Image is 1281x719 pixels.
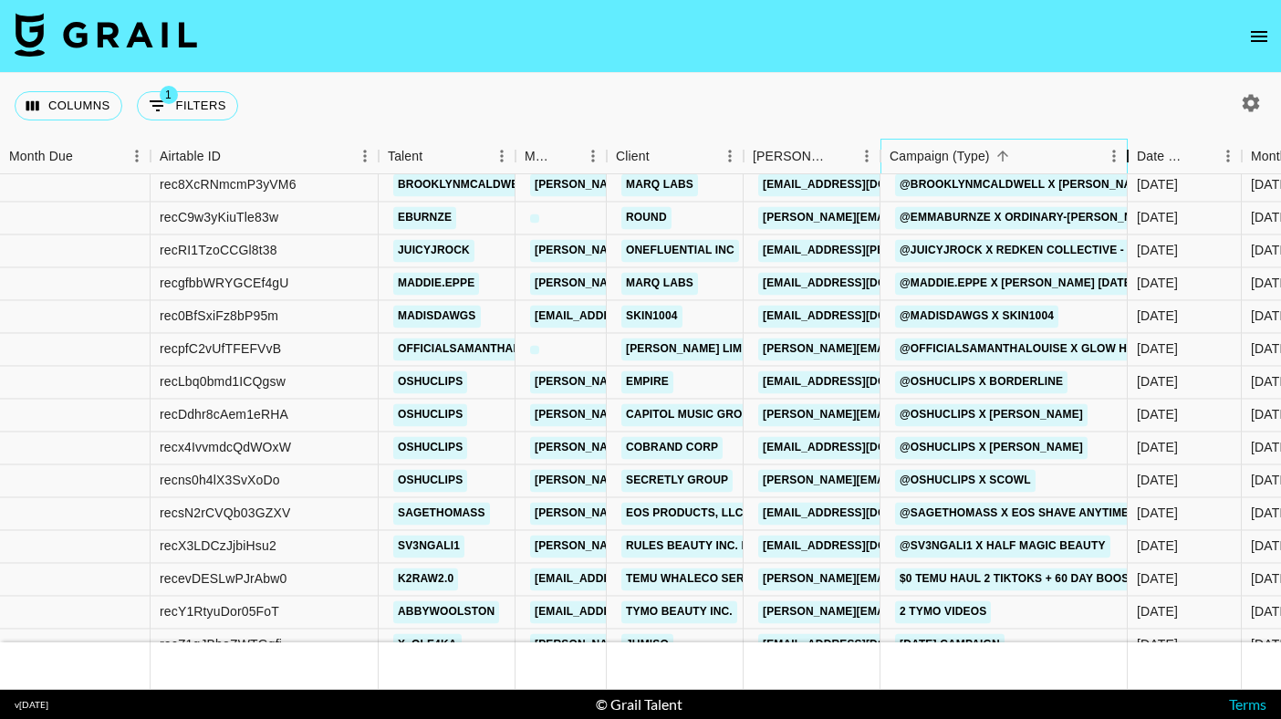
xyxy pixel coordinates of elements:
a: sagethomass [393,502,490,525]
div: Airtable ID [160,139,221,174]
a: oshuclips [393,469,467,492]
div: Campaign (Type) [890,139,990,174]
button: Sort [221,143,246,169]
div: 5/7/2025 [1137,472,1178,490]
button: Sort [828,143,853,169]
button: Sort [1189,143,1214,169]
a: abbywoolston [393,600,499,623]
a: [PERSON_NAME] Limited [621,338,772,360]
div: 5/1/2025 [1137,570,1178,589]
div: 5/23/2025 [1137,537,1178,556]
div: rec0BfSxiFz8bP95m [160,307,278,326]
div: 4/29/2025 [1137,340,1178,359]
a: juicyjrock [393,239,474,262]
a: EOS Products, LLC [621,502,748,525]
a: brooklynmcaldwell [393,173,536,196]
a: OneFluential Inc [621,239,739,262]
button: Menu [579,142,607,170]
div: rec8XcRNmcmP3yVM6 [160,176,297,194]
a: oshuclips [393,403,467,426]
a: madisdawgs [393,305,481,328]
div: recX3LDCzJjbiHsu2 [160,537,276,556]
div: recZ1gJBboZWTGqfj [160,636,282,654]
a: k2raw2.0 [393,568,458,590]
a: Marq Labs [621,173,698,196]
a: [EMAIL_ADDRESS][PERSON_NAME][DOMAIN_NAME] [758,239,1056,262]
a: @maddie.eppe x [PERSON_NAME] [DATE] [895,272,1140,295]
a: [PERSON_NAME][EMAIL_ADDRESS][DOMAIN_NAME] [530,239,828,262]
a: Rules Beauty Inc. d/b/a Half Magic [621,535,849,557]
a: 2 Tymo Videos [895,600,991,623]
button: Menu [488,142,516,170]
div: Date Created [1137,139,1189,174]
button: Sort [73,143,99,169]
a: officialsamanthalouise [393,338,559,360]
a: [EMAIL_ADDRESS][DOMAIN_NAME] [758,535,963,557]
div: 5/8/2025 [1137,209,1178,227]
div: recRI1TzoCCGl8t38 [160,242,277,260]
a: @oshuclips X [PERSON_NAME] [895,436,1088,459]
button: Select columns [15,91,122,120]
a: [EMAIL_ADDRESS][DOMAIN_NAME] [758,633,963,656]
button: Sort [990,143,1015,169]
a: @sv3ngali1 X Half Magic Beauty [895,535,1110,557]
button: Menu [716,142,744,170]
a: TYMO BEAUTY INC. [621,600,737,623]
div: 5/20/2025 [1137,439,1178,457]
div: 4/18/2025 [1137,603,1178,621]
div: 5/8/2025 [1137,636,1178,654]
button: Show filters [137,91,238,120]
div: Client [616,139,650,174]
a: oshuclips [393,370,467,393]
div: [PERSON_NAME] [753,139,828,174]
div: recLbq0bmd1ICQgsw [160,373,286,391]
div: Manager [525,139,554,174]
a: [PERSON_NAME][EMAIL_ADDRESS][DOMAIN_NAME] [758,206,1056,229]
div: v [DATE] [15,699,48,711]
div: Campaign (Type) [880,139,1128,174]
a: [PERSON_NAME][EMAIL_ADDRESS][DOMAIN_NAME] [530,272,828,295]
a: @brooklynmcaldwell x [PERSON_NAME] collab [DATE] [895,173,1246,196]
a: @juicyjrock x Redken Collective - May [895,239,1156,262]
a: [PERSON_NAME][EMAIL_ADDRESS][DOMAIN_NAME] [758,338,1056,360]
div: Client [607,139,744,174]
a: JUMISO [621,633,673,656]
a: [PERSON_NAME][EMAIL_ADDRESS][DOMAIN_NAME] [758,403,1056,426]
a: [PERSON_NAME][EMAIL_ADDRESS][PERSON_NAME][PERSON_NAME][DOMAIN_NAME] [530,502,1015,525]
div: Manager [516,139,607,174]
div: 5/16/2025 [1137,373,1178,391]
a: [PERSON_NAME][EMAIL_ADDRESS][DOMAIN_NAME] [530,436,828,459]
div: Airtable ID [151,139,379,174]
button: Sort [650,143,675,169]
a: @oshuclips X Scowl [895,469,1036,492]
a: @oshuclips X [PERSON_NAME] [895,403,1088,426]
a: [PERSON_NAME][EMAIL_ADDRESS][DOMAIN_NAME] [530,173,828,196]
button: Sort [554,143,579,169]
a: [PERSON_NAME][EMAIL_ADDRESS][DOMAIN_NAME] [530,403,828,426]
div: 5/14/2025 [1137,176,1178,194]
div: recns0h4lX3SvXoDo [160,472,280,490]
div: recgfbbWRYGCEf4gU [160,275,289,293]
img: Grail Talent [15,13,197,57]
div: 5/22/2025 [1137,275,1178,293]
a: x_ole4ka [393,633,462,656]
a: eburnze [393,206,456,229]
a: [EMAIL_ADDRESS][DOMAIN_NAME] [758,370,963,393]
a: SKIN1004 [621,305,682,328]
div: recevDESLwPJrAbw0 [160,570,287,589]
div: Booker [744,139,880,174]
a: [EMAIL_ADDRESS][DOMAIN_NAME] [758,173,963,196]
div: recC9w3yKiuTle83w [160,209,278,227]
div: recx4IvvmdcQdWOxW [160,439,291,457]
a: [EMAIL_ADDRESS][DOMAIN_NAME] [530,305,734,328]
a: @sagethomass x eos Shave Anytime Anywhere [895,502,1201,525]
a: [EMAIL_ADDRESS][DOMAIN_NAME] [758,436,963,459]
a: Empire [621,370,673,393]
button: open drawer [1241,18,1277,55]
a: [EMAIL_ADDRESS][DOMAIN_NAME] [758,305,963,328]
a: maddie.eppe [393,272,479,295]
button: Menu [123,142,151,170]
a: [PERSON_NAME][EMAIL_ADDRESS][DOMAIN_NAME] [530,535,828,557]
a: oshuclips [393,436,467,459]
a: [EMAIL_ADDRESS][DOMAIN_NAME] [758,502,963,525]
